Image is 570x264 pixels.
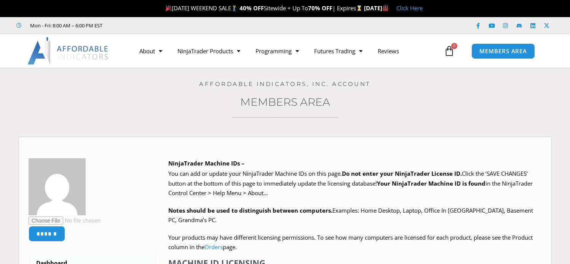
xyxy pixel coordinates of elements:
strong: 40% OFF [239,4,264,12]
strong: [DATE] [364,4,389,12]
strong: 70% OFF [308,4,332,12]
nav: Menu [132,42,442,60]
iframe: Customer reviews powered by Trustpilot [113,22,227,29]
span: Examples: Home Desktop, Laptop, Office In [GEOGRAPHIC_DATA], Basement PC, Grandma’s PC. [168,207,533,224]
a: Futures Trading [307,42,370,60]
b: Do not enter your NinjaTrader License ID. [342,170,462,177]
a: NinjaTrader Products [170,42,248,60]
a: 0 [433,40,466,62]
a: Members Area [240,95,330,108]
a: Click Here [396,4,423,12]
span: Click the ‘SAVE CHANGES’ button at the bottom of this page to immediately update the licensing da... [168,170,533,197]
strong: Your NinjaTrader Machine ID is found [377,180,485,187]
a: Reviews [370,42,407,60]
a: Programming [248,42,307,60]
b: NinjaTrader Machine IDs – [168,159,244,167]
a: Orders [204,243,223,251]
span: MEMBERS AREA [479,48,527,54]
span: 0 [451,43,457,49]
img: ef874a9986feeb1b4c55d08b7d10ce6485af00217ac25851f06328e0e5722b5c [29,158,86,215]
a: MEMBERS AREA [471,43,535,59]
span: Your products may have different licensing permissions. To see how many computers are licensed fo... [168,234,533,251]
a: Affordable Indicators, Inc. Account [199,80,371,87]
img: 🏭 [383,5,388,11]
img: ⌛ [356,5,362,11]
span: You can add or update your NinjaTrader Machine IDs on this page. [168,170,342,177]
img: 🏌️‍♂️ [232,5,237,11]
span: Mon - Fri: 8:00 AM – 6:00 PM EST [28,21,102,30]
img: LogoAI | Affordable Indicators – NinjaTrader [27,37,109,65]
a: About [132,42,170,60]
span: [DATE] WEEKEND SALE Sitewide + Up To | Expires [164,4,364,12]
strong: Notes should be used to distinguish between computers. [168,207,332,214]
img: 🎉 [166,5,171,11]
